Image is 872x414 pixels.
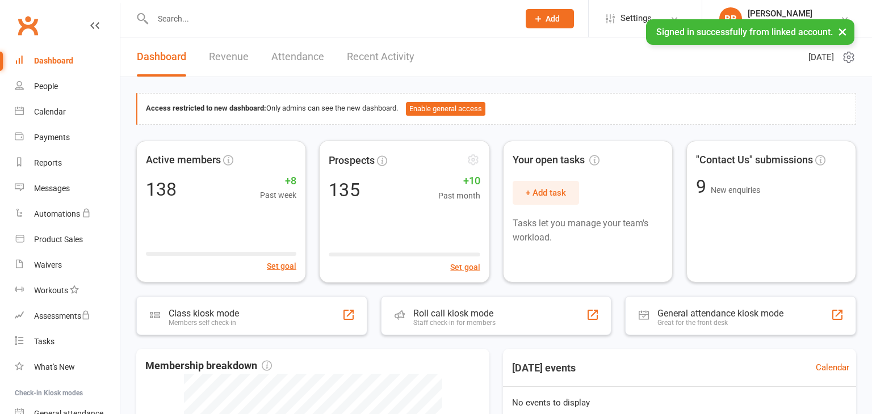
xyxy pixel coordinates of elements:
div: Members self check-in [169,319,239,327]
a: Dashboard [15,48,120,74]
div: Messages [34,184,70,193]
span: +10 [438,172,480,189]
span: Settings [621,6,652,31]
a: What's New [15,354,120,380]
span: Prospects [329,152,374,168]
div: Waivers [34,260,62,269]
span: +8 [260,173,296,189]
button: + Add task [513,181,579,205]
div: Tasks [34,337,54,346]
div: Dashboard [34,56,73,65]
div: Roll call kiosk mode [413,308,496,319]
a: Clubworx [14,11,42,40]
strong: Access restricted to new dashboard: [146,104,266,112]
div: Payments [34,133,70,142]
span: Add [546,14,560,23]
div: Workouts [34,286,68,295]
div: Great for the front desk [657,319,783,327]
span: Membership breakdown [145,358,272,374]
span: [DATE] [808,50,834,64]
a: Waivers [15,252,120,278]
p: Tasks let you manage your team's workload. [513,216,663,245]
div: Class kiosk mode [169,308,239,319]
div: What's New [34,362,75,371]
a: Attendance [271,37,324,77]
a: Reports [15,150,120,176]
div: Product Sales [34,235,83,244]
button: Enable general access [406,102,485,116]
div: People [34,82,58,91]
a: Revenue [209,37,249,77]
input: Search... [149,11,511,27]
a: Recent Activity [347,37,414,77]
a: Payments [15,125,120,150]
a: Calendar [816,361,849,374]
a: Product Sales [15,227,120,252]
span: "Contact Us" submissions [696,152,813,168]
span: Signed in successfully from linked account. [656,27,833,37]
div: BB [719,7,742,30]
a: Calendar [15,99,120,125]
a: Tasks [15,329,120,354]
button: Set goal [267,260,296,272]
div: 135 [329,180,359,198]
div: General attendance kiosk mode [657,308,783,319]
span: 9 [696,176,711,197]
span: Past week [260,189,296,201]
span: Active members [146,152,221,168]
a: Workouts [15,278,120,303]
span: Past month [438,189,480,202]
span: New enquiries [711,185,760,195]
div: Calendar [34,107,66,116]
a: People [15,74,120,99]
div: Automations [34,209,80,218]
button: Add [526,9,574,28]
div: [PERSON_NAME] [748,9,812,19]
a: Automations [15,201,120,227]
span: Your open tasks [513,152,599,168]
h3: [DATE] events [503,358,585,378]
button: Set goal [450,260,480,273]
a: Dashboard [137,37,186,77]
a: Assessments [15,303,120,329]
div: The Fight Society [748,19,812,29]
div: 138 [146,180,177,198]
div: Only admins can see the new dashboard. [146,102,847,116]
button: × [832,19,853,44]
div: Staff check-in for members [413,319,496,327]
a: Messages [15,176,120,201]
div: Assessments [34,311,90,320]
div: Reports [34,158,62,167]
